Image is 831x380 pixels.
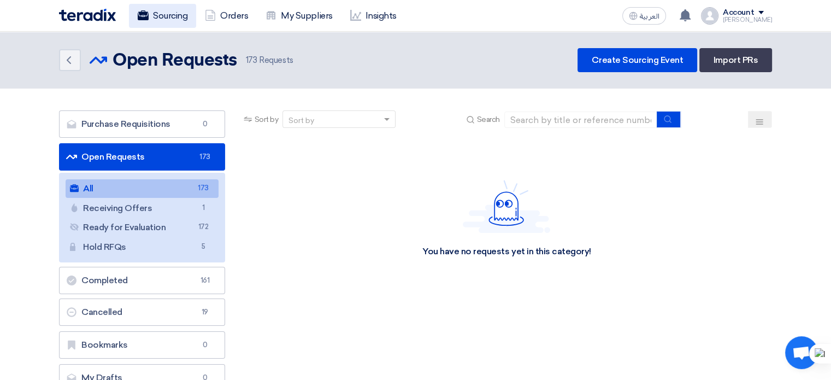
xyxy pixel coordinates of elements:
img: Hello [463,180,550,233]
div: You have no requests yet in this category! [422,246,591,258]
span: 1 [197,202,210,214]
a: Bookmarks0 [59,331,225,359]
a: Completed161 [59,267,225,294]
span: 173 [246,55,257,65]
span: 161 [198,275,211,286]
div: Account [723,8,754,17]
span: Requests [246,54,293,67]
a: Create Sourcing Event [577,48,697,72]
a: Purchase Requisitions0 [59,110,225,138]
img: Teradix logo [59,9,116,21]
button: العربية [622,7,666,25]
div: [PERSON_NAME] [723,17,772,23]
a: Cancelled19 [59,299,225,326]
a: Receiving Offers [66,199,219,218]
span: العربية [640,13,659,20]
a: All [66,179,219,198]
img: profile_test.png [701,7,718,25]
span: 0 [198,340,211,350]
a: Sourcing [129,4,196,28]
span: 173 [197,183,210,194]
div: Sort by [288,115,314,126]
span: Search [477,114,500,125]
h2: Open Requests [113,50,237,72]
span: 0 [198,119,211,130]
a: Open Requests173 [59,143,225,171]
span: 173 [198,151,211,162]
a: Open chat [785,336,818,369]
a: Ready for Evaluation [66,218,219,237]
span: 172 [197,221,210,233]
a: My Suppliers [257,4,341,28]
span: 19 [198,307,211,318]
a: Hold RFQs [66,238,219,256]
a: Orders [196,4,257,28]
a: Import PRs [699,48,772,72]
a: Insights [341,4,405,28]
input: Search by title or reference number [504,112,657,128]
span: 5 [197,241,210,253]
span: Sort by [255,114,279,125]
